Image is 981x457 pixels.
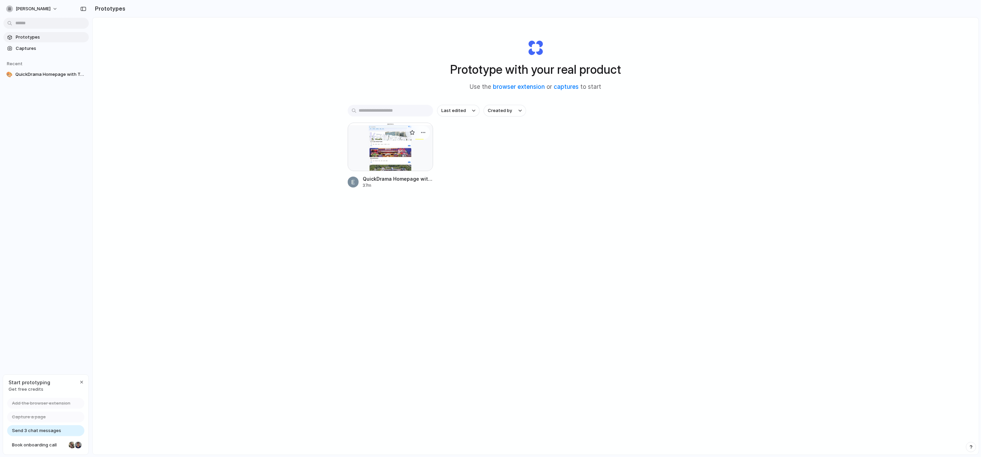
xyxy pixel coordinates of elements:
span: Add the browser extension [12,400,70,407]
a: 🎨QuickDrama Homepage with Top Recommendations [3,69,89,80]
button: Last edited [437,105,480,116]
span: Last edited [441,107,466,114]
span: Recent [7,61,23,66]
span: QuickDrama Homepage with Top Recommendations [15,71,86,78]
a: Prototypes [3,32,89,42]
button: Created by [484,105,526,116]
span: Created by [488,107,512,114]
a: QuickDrama Homepage with Top RecommendationsQuickDrama Homepage with Top Recommendations37m [348,123,433,189]
span: Captures [16,45,86,52]
span: Get free credits [9,386,50,393]
span: Use the or to start [470,83,602,92]
span: Start prototyping [9,379,50,386]
a: browser extension [493,83,545,90]
div: Nicole Kubica [68,441,76,449]
a: Captures [3,43,89,54]
div: 🎨 [6,71,13,78]
h1: Prototype with your real product [450,60,621,79]
span: Send 3 chat messages [12,427,61,434]
span: Capture a page [12,414,46,420]
span: Book onboarding call [12,442,66,448]
a: captures [554,83,579,90]
div: Christian Iacullo [74,441,82,449]
button: [PERSON_NAME] [3,3,61,14]
h2: Prototypes [92,4,125,13]
a: Book onboarding call [7,440,84,451]
span: QuickDrama Homepage with Top Recommendations [363,175,433,182]
div: 37m [363,182,433,189]
span: [PERSON_NAME] [16,5,51,12]
span: Prototypes [16,34,86,41]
